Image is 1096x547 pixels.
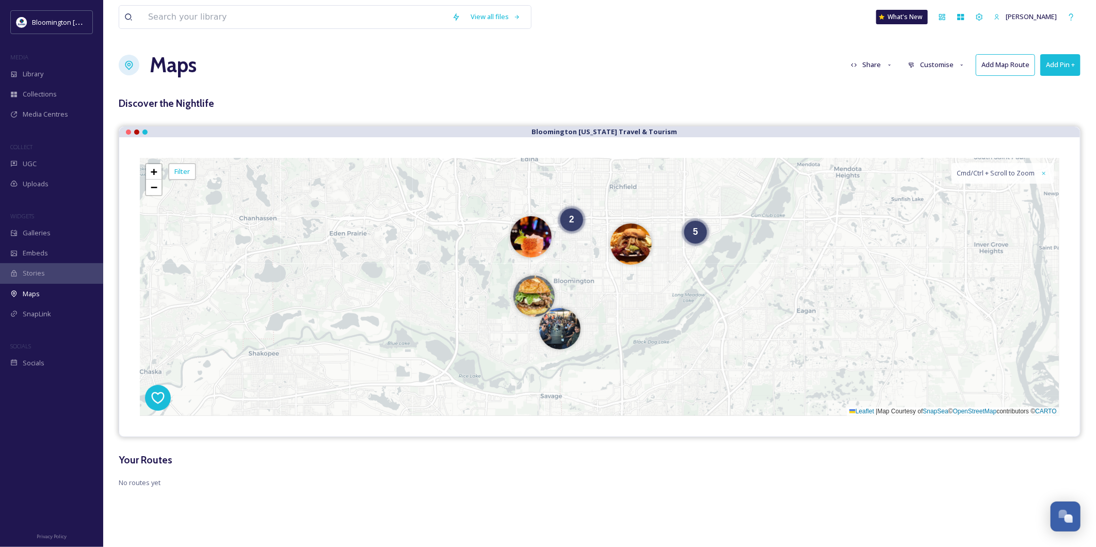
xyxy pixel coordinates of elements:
a: Leaflet [849,408,874,415]
div: 5 [684,221,707,244]
span: Bloomington [US_STATE] Travel & Tourism [32,17,161,27]
span: WIDGETS [10,212,34,220]
img: Marker [513,276,555,317]
a: What's New [876,10,928,24]
strong: Bloomington [US_STATE] Travel & Tourism [531,127,677,136]
a: SnapSea [923,408,948,415]
a: Zoom in [146,164,162,180]
span: − [151,181,157,194]
div: 2 [560,208,583,231]
span: Galleries [23,228,51,238]
a: Zoom out [146,180,162,195]
img: Marker [510,216,552,258]
span: Stories [23,268,45,278]
span: 2 [569,214,574,224]
span: Privacy Policy [37,533,67,540]
span: SOCIALS [10,342,31,350]
span: SnapLink [23,309,51,319]
span: Maps [23,289,40,299]
button: Add Pin + [1040,54,1081,75]
a: [PERSON_NAME] [989,7,1062,27]
button: Share [846,55,898,75]
span: COLLECT [10,143,33,151]
a: OpenStreetMap [953,408,997,415]
span: Library [23,69,43,79]
span: Media Centres [23,109,68,119]
a: Maps [150,50,197,81]
span: Socials [23,358,44,368]
a: Privacy Policy [37,529,67,542]
span: 5 [693,227,698,237]
span: [PERSON_NAME] [1006,12,1057,21]
h3: Your Routes [119,453,1081,468]
button: Add Map Route [976,54,1035,75]
span: UGC [23,159,37,169]
input: Search your library [143,6,447,28]
img: Marker [539,308,581,349]
div: Map Courtesy of © contributors © [847,407,1059,416]
h3: Discover the Nightlife [119,96,1081,111]
button: Customise [903,55,971,75]
span: Collections [23,89,57,99]
span: | [876,408,877,415]
span: MEDIA [10,53,28,61]
span: Cmd/Ctrl + Scroll to Zoom [957,168,1035,178]
a: CARTO [1035,408,1057,415]
div: Filter [168,163,196,180]
img: 429649847_804695101686009_1723528578384153789_n.jpg [17,17,27,27]
a: View all files [465,7,526,27]
span: Uploads [23,179,49,189]
span: No routes yet [119,478,1081,488]
button: Open Chat [1051,502,1081,532]
span: + [151,165,157,178]
span: Embeds [23,248,48,258]
img: Marker [610,223,652,265]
